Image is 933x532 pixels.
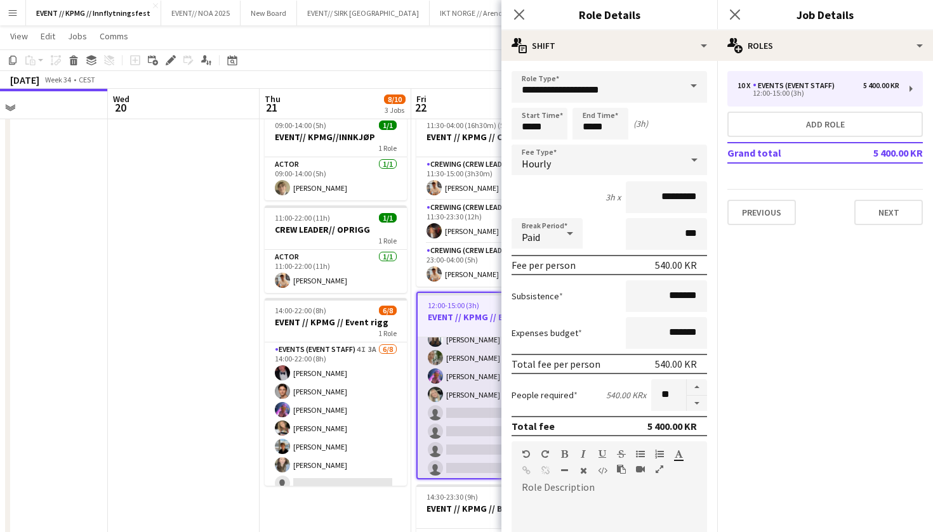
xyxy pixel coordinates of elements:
[68,30,87,42] span: Jobs
[541,449,550,459] button: Redo
[522,231,540,243] span: Paid
[430,1,536,25] button: IKT NORGE // Arendalsuka
[416,113,559,287] app-job-card: 11:30-04:00 (16h30m) (Sat)3/3EVENT // KPMG // Crew leader3 RolesCrewing (Crew Leader)1/111:30-15:...
[10,74,39,86] div: [DATE]
[738,81,753,90] div: 10 x
[79,75,95,84] div: CEST
[512,420,555,432] div: Total fee
[113,93,129,105] span: Wed
[265,298,407,486] app-job-card: 14:00-22:00 (8h)6/8EVENT // KPMG // Event rigg1 RoleEvents (Event Staff)4I3A6/814:00-22:00 (8h)[P...
[427,120,513,130] span: 11:30-04:00 (16h30m) (Sat)
[265,113,407,200] app-job-card: 09:00-14:00 (5h)1/1EVENT// KPMG//INNKJØP1 RoleActor1/109:00-14:00 (5h)[PERSON_NAME]
[753,81,840,90] div: Events (Event Staff)
[378,143,397,153] span: 1 Role
[854,200,923,225] button: Next
[416,200,559,243] app-card-role: Crewing (Crew Leader)1/111:30-23:30 (12h)[PERSON_NAME]
[416,131,559,143] h3: EVENT // KPMG // Crew leader
[414,100,427,115] span: 22
[416,243,559,287] app-card-role: Crewing (Crew Leader)1/123:00-04:00 (5h)[PERSON_NAME]
[636,449,645,459] button: Unordered List
[42,75,74,84] span: Week 34
[384,94,406,104] span: 8/10
[647,420,697,432] div: 5 400.00 KR
[265,342,407,514] app-card-role: Events (Event Staff)4I3A6/814:00-22:00 (8h)[PERSON_NAME][PERSON_NAME][PERSON_NAME][PERSON_NAME][P...
[655,259,697,271] div: 540.00 KR
[605,191,621,203] div: 3h x
[512,259,576,271] div: Fee per person
[655,358,697,370] div: 540.00 KR
[265,131,407,143] h3: EVENT// KPMG//INNKJØP
[843,143,923,163] td: 5 400.00 KR
[418,311,557,323] h3: EVENT // KPMG // Event rigg
[161,1,241,25] button: EVENT// NOA 2025
[265,157,407,200] app-card-role: Actor1/109:00-14:00 (5h)[PERSON_NAME]
[598,465,607,476] button: HTML Code
[41,30,55,42] span: Edit
[598,449,607,459] button: Underline
[617,449,626,459] button: Strikethrough
[378,328,397,338] span: 1 Role
[606,389,646,401] div: 540.00 KR x
[379,120,397,130] span: 1/1
[579,449,588,459] button: Italic
[501,30,717,61] div: Shift
[275,213,330,223] span: 11:00-22:00 (11h)
[385,105,405,115] div: 3 Jobs
[674,449,683,459] button: Text Color
[275,306,326,315] span: 14:00-22:00 (8h)
[379,213,397,223] span: 1/1
[416,93,427,105] span: Fri
[655,449,664,459] button: Ordered List
[617,464,626,474] button: Paste as plain text
[633,118,648,129] div: (3h)
[26,1,161,25] button: EVENT // KPMG // Innflytningsfest
[416,292,559,479] app-job-card: 12:00-15:00 (3h)6/10EVENT // KPMG // Event rigg1 Role12:00-15:00 (3h)[PERSON_NAME][PERSON_NAME][P...
[579,465,588,476] button: Clear Formatting
[560,465,569,476] button: Horizontal Line
[717,6,933,23] h3: Job Details
[265,205,407,293] app-job-card: 11:00-22:00 (11h)1/1CREW LEADER// OPRIGG1 RoleActor1/111:00-22:00 (11h)[PERSON_NAME]
[512,358,600,370] div: Total fee per person
[727,143,843,163] td: Grand total
[275,120,326,130] span: 09:00-14:00 (5h)
[560,449,569,459] button: Bold
[416,157,559,200] app-card-role: Crewing (Crew Leader)1/111:30-15:00 (3h30m)[PERSON_NAME]
[863,81,899,90] div: 5 400.00 KR
[418,272,557,481] app-card-role: 12:00-15:00 (3h)[PERSON_NAME][PERSON_NAME][PERSON_NAME][PERSON_NAME][PERSON_NAME][PERSON_NAME]
[428,301,479,310] span: 12:00-15:00 (3h)
[10,30,28,42] span: View
[687,396,707,412] button: Decrease
[636,464,645,474] button: Insert video
[95,28,133,44] a: Comms
[501,6,717,23] h3: Role Details
[717,30,933,61] div: Roles
[5,28,33,44] a: View
[111,100,129,115] span: 20
[297,1,430,25] button: EVENT// SIRK [GEOGRAPHIC_DATA]
[36,28,60,44] a: Edit
[416,503,559,514] h3: EVENT // KPMG // BACSTAGE
[512,389,578,401] label: People required
[241,1,297,25] button: New Board
[727,200,796,225] button: Previous
[738,90,899,96] div: 12:00-15:00 (3h)
[378,236,397,245] span: 1 Role
[727,112,923,137] button: Add role
[427,492,478,502] span: 14:30-23:30 (9h)
[687,379,707,396] button: Increase
[265,93,281,105] span: Thu
[263,100,281,115] span: 21
[100,30,128,42] span: Comms
[265,250,407,293] app-card-role: Actor1/111:00-22:00 (11h)[PERSON_NAME]
[522,449,531,459] button: Undo
[265,224,407,235] h3: CREW LEADER// OPRIGG
[512,290,563,302] label: Subsistence
[512,327,582,339] label: Expenses budget
[63,28,92,44] a: Jobs
[655,464,664,474] button: Fullscreen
